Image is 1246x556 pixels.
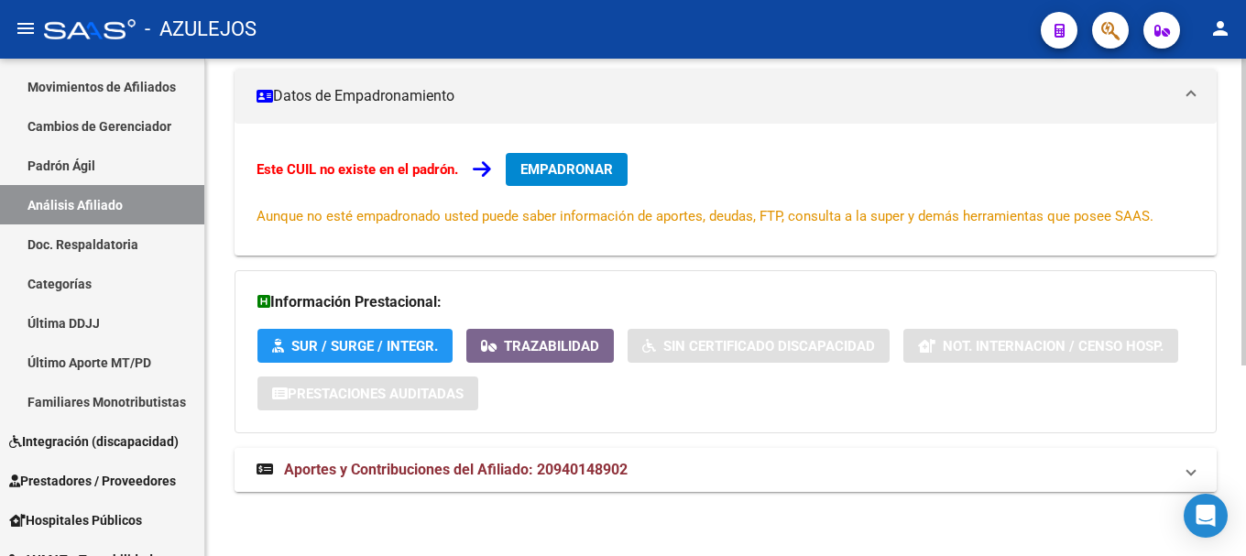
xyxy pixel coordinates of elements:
[1184,494,1228,538] div: Open Intercom Messenger
[15,17,37,39] mat-icon: menu
[466,329,614,363] button: Trazabilidad
[257,329,453,363] button: SUR / SURGE / INTEGR.
[903,329,1178,363] button: Not. Internacion / Censo Hosp.
[257,208,1153,224] span: Aunque no esté empadronado usted puede saber información de aportes, deudas, FTP, consulta a la s...
[291,338,438,354] span: SUR / SURGE / INTEGR.
[9,471,176,491] span: Prestadores / Proveedores
[235,69,1217,124] mat-expansion-panel-header: Datos de Empadronamiento
[257,161,458,178] strong: Este CUIL no existe en el padrón.
[288,386,464,402] span: Prestaciones Auditadas
[506,153,628,186] button: EMPADRONAR
[1209,17,1231,39] mat-icon: person
[284,461,628,478] span: Aportes y Contribuciones del Afiliado: 20940148902
[257,376,478,410] button: Prestaciones Auditadas
[663,338,875,354] span: Sin Certificado Discapacidad
[257,289,1194,315] h3: Información Prestacional:
[235,124,1217,256] div: Datos de Empadronamiento
[257,86,1173,106] mat-panel-title: Datos de Empadronamiento
[628,329,890,363] button: Sin Certificado Discapacidad
[9,431,179,452] span: Integración (discapacidad)
[520,161,613,178] span: EMPADRONAR
[504,338,599,354] span: Trazabilidad
[943,338,1164,354] span: Not. Internacion / Censo Hosp.
[235,448,1217,492] mat-expansion-panel-header: Aportes y Contribuciones del Afiliado: 20940148902
[145,9,257,49] span: - AZULEJOS
[9,510,142,530] span: Hospitales Públicos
